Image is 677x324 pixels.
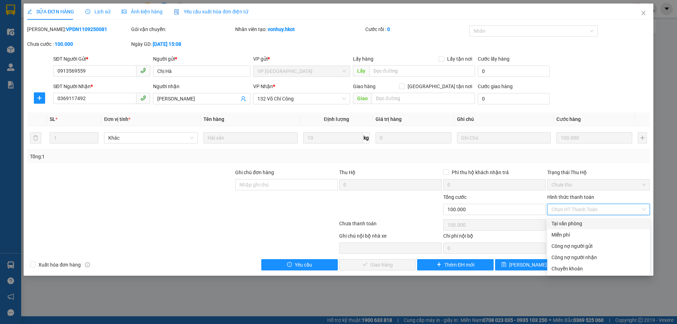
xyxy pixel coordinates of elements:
[363,132,370,143] span: kg
[261,259,338,270] button: exclamation-circleYêu cầu
[405,82,475,90] span: [GEOGRAPHIC_DATA] tận nơi
[551,253,646,261] div: Công nợ người nhận
[27,40,130,48] div: Chưa cước :
[153,82,250,90] div: Người nhận
[122,9,127,14] span: picture
[376,116,402,122] span: Giá trị hàng
[376,132,451,143] input: 0
[36,261,84,269] span: Xuất hóa đơn hàng
[235,25,364,33] div: Nhân viên tạo:
[501,262,506,268] span: save
[30,132,41,143] button: delete
[339,232,442,243] div: Ghi chú nội bộ nhà xe
[457,132,551,143] input: Ghi Chú
[153,41,181,47] b: [DATE] 15:08
[104,116,130,122] span: Đơn vị tính
[547,169,650,176] div: Trạng thái Thu Hộ
[287,262,292,268] span: exclamation-circle
[437,262,441,268] span: plus
[454,112,554,126] th: Ghi chú
[85,262,90,267] span: info-circle
[174,9,248,14] span: Yêu cầu xuất hóa đơn điện tử
[634,4,653,23] button: Close
[339,170,355,175] span: Thu Hộ
[257,93,346,104] span: 132 Võ Chí Công
[66,26,107,32] b: VPDN1109250081
[235,170,274,175] label: Ghi chú đơn hàng
[547,252,650,263] div: Cước gửi hàng sẽ được ghi vào công nợ của người nhận
[34,95,45,101] span: plus
[353,65,369,77] span: Lấy
[551,231,646,239] div: Miễn phí
[369,65,475,77] input: Dọc đường
[556,132,632,143] input: 0
[444,55,475,63] span: Lấy tận nơi
[153,55,250,63] div: Người gửi
[443,232,546,243] div: Chi phí nội bộ
[27,9,74,14] span: SỬA ĐƠN HÀNG
[203,132,297,143] input: VD: Bàn, Ghế
[551,220,646,227] div: Tại văn phòng
[27,9,32,14] span: edit
[339,259,416,270] button: checkGiao hàng
[353,84,376,89] span: Giao hàng
[547,194,594,200] label: Hình thức thanh toán
[443,194,466,200] span: Tổng cước
[30,153,261,160] div: Tổng: 1
[547,240,650,252] div: Cước gửi hàng sẽ được ghi vào công nợ của người gửi
[551,179,646,190] span: Chưa thu
[444,261,474,269] span: Thêm ĐH mới
[478,56,510,62] label: Cước lấy hàng
[85,9,90,14] span: clock-circle
[556,116,581,122] span: Cước hàng
[203,116,224,122] span: Tên hàng
[387,26,390,32] b: 0
[108,133,194,143] span: Khác
[495,259,572,270] button: save[PERSON_NAME] thay đổi
[253,55,350,63] div: VP gửi
[253,84,273,89] span: VP Nhận
[131,25,234,33] div: Gói vận chuyển:
[551,242,646,250] div: Công nợ người gửi
[235,179,338,190] input: Ghi chú đơn hàng
[140,95,146,101] span: phone
[365,25,468,33] div: Cước rồi :
[140,68,146,73] span: phone
[257,66,346,77] span: VP Đà Nẵng
[372,93,475,104] input: Dọc đường
[324,116,349,122] span: Định lượng
[338,220,443,232] div: Chưa thanh toán
[638,132,647,143] button: plus
[34,92,45,104] button: plus
[55,41,73,47] b: 100.000
[131,40,234,48] div: Ngày GD:
[551,265,646,273] div: Chuyển khoản
[551,204,646,215] span: Chọn HT Thanh Toán
[85,9,110,14] span: Lịch sử
[478,84,513,89] label: Cước giao hàng
[295,261,312,269] span: Yêu cầu
[417,259,494,270] button: plusThêm ĐH mới
[478,66,550,77] input: Cước lấy hàng
[174,9,179,15] img: icon
[53,82,150,90] div: SĐT Người Nhận
[449,169,512,176] span: Phí thu hộ khách nhận trả
[27,25,130,33] div: [PERSON_NAME]:
[641,10,646,16] span: close
[53,55,150,63] div: SĐT Người Gửi
[509,261,566,269] span: [PERSON_NAME] thay đổi
[353,93,372,104] span: Giao
[240,96,246,102] span: user-add
[50,116,55,122] span: SL
[353,56,373,62] span: Lấy hàng
[268,26,295,32] b: vonhuy.hkot
[478,93,550,104] input: Cước giao hàng
[122,9,163,14] span: Ảnh kiện hàng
